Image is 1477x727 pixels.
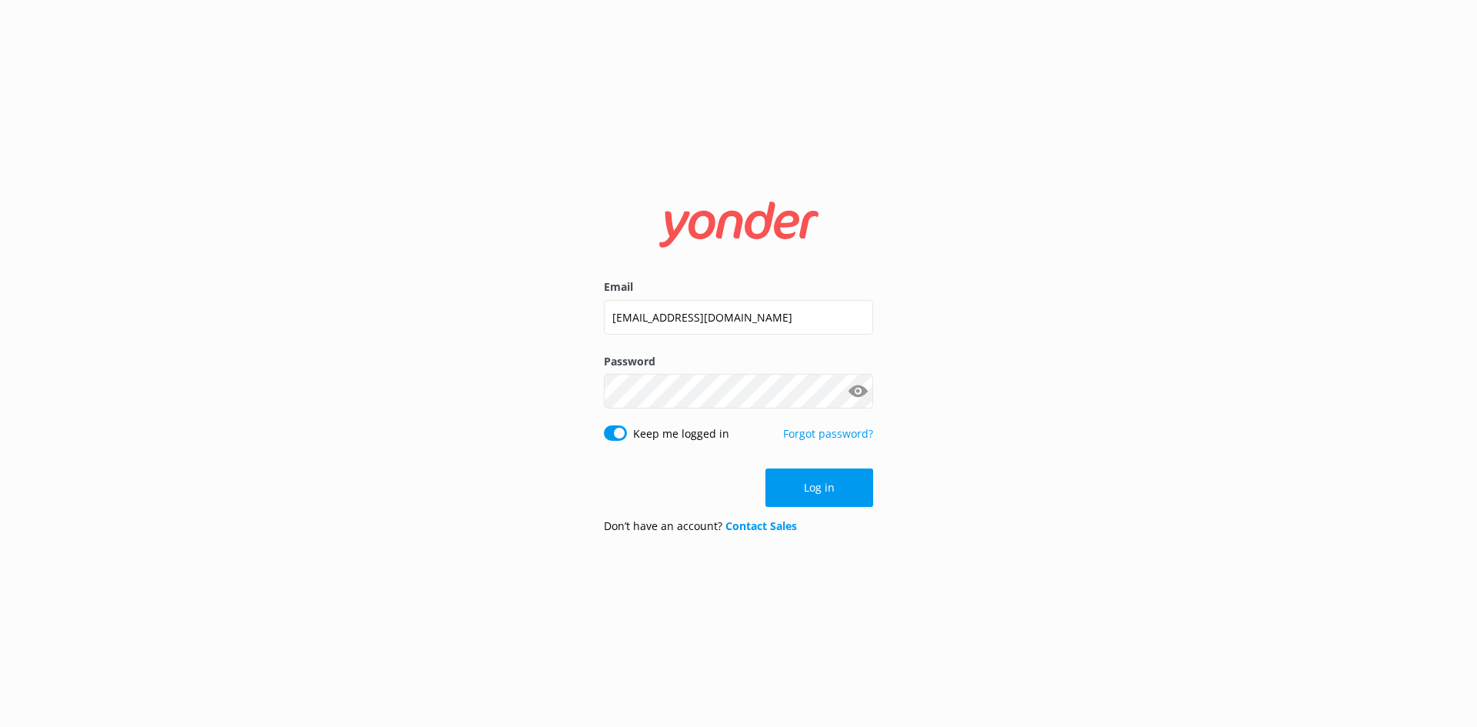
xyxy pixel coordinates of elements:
a: Forgot password? [783,426,873,441]
button: Show password [842,376,873,407]
p: Don’t have an account? [604,518,797,535]
label: Email [604,278,873,295]
button: Log in [765,469,873,507]
a: Contact Sales [725,519,797,533]
label: Password [604,353,873,370]
label: Keep me logged in [633,425,729,442]
input: user@emailaddress.com [604,300,873,335]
